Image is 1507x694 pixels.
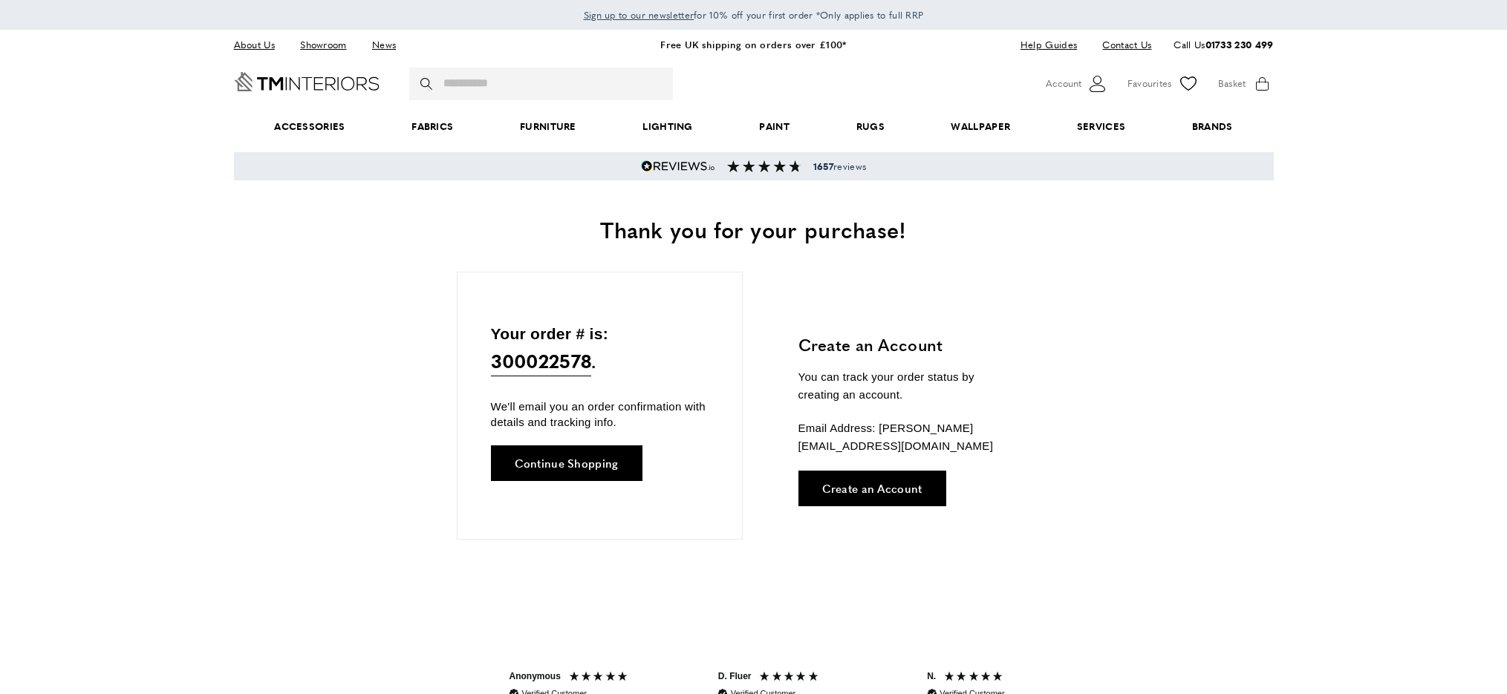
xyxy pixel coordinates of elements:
[943,670,1008,686] div: 5 Stars
[798,419,1018,455] p: Email Address: [PERSON_NAME][EMAIL_ADDRESS][DOMAIN_NAME]
[1127,76,1172,91] span: Favourites
[1205,37,1274,51] a: 01733 230 499
[584,8,924,22] span: for 10% off your first order *Only applies to full RRP
[927,670,936,683] div: N.
[491,445,642,481] a: Continue Shopping
[491,346,592,376] span: 300022578
[1091,35,1151,55] a: Contact Us
[823,104,918,149] a: Rugs
[1044,104,1159,149] a: Services
[822,482,922,494] span: Create an Account
[660,37,846,51] a: Free UK shipping on orders over £100*
[584,8,694,22] span: Sign up to our newsletter
[798,471,946,506] a: Create an Account
[610,104,726,149] a: Lighting
[491,321,709,377] p: Your order # is: .
[1046,73,1109,95] button: Customer Account
[1159,104,1266,149] a: Brands
[378,104,486,149] a: Fabrics
[798,368,1018,404] p: You can track your order status by creating an account.
[486,104,609,149] a: Furniture
[813,160,866,172] span: reviews
[727,160,801,172] img: Reviews section
[1127,73,1200,95] a: Favourites
[234,72,380,91] a: Go to Home page
[234,35,286,55] a: About Us
[1174,37,1273,53] p: Call Us
[584,7,694,22] a: Sign up to our newsletter
[798,333,1018,356] h3: Create an Account
[515,457,619,468] span: Continue Shopping
[491,399,709,430] p: We'll email you an order confirmation with details and tracking info.
[289,35,357,55] a: Showroom
[813,160,833,173] strong: 1657
[918,104,1044,149] a: Wallpaper
[718,670,752,683] div: D. Fluer
[361,35,407,55] a: News
[641,160,715,172] img: Reviews.io 5 stars
[420,68,435,100] button: Search
[758,670,823,686] div: 5 Stars
[241,104,378,149] span: Accessories
[726,104,823,149] a: Paint
[1046,76,1081,91] span: Account
[600,213,906,245] span: Thank you for your purchase!
[568,670,633,686] div: 5 Stars
[1009,35,1088,55] a: Help Guides
[510,670,561,683] div: Anonymous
